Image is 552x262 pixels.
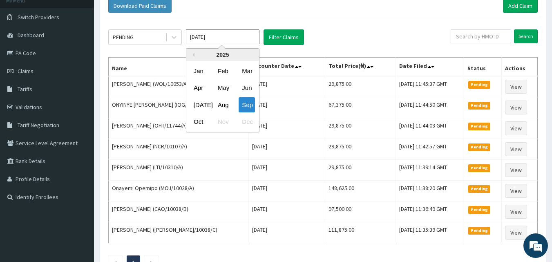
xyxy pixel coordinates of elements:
[186,63,259,130] div: month 2025-09
[18,67,34,75] span: Claims
[468,206,491,213] span: Pending
[505,184,527,198] a: View
[215,81,231,96] div: Choose May 2025
[215,97,231,112] div: Choose August 2025
[109,202,249,222] td: [PERSON_NAME] (CAO/10038/B)
[505,142,527,156] a: View
[505,80,527,94] a: View
[248,222,325,243] td: [DATE]
[18,85,32,93] span: Tariffs
[396,202,464,222] td: [DATE] 11:36:49 GMT
[505,121,527,135] a: View
[109,139,249,160] td: [PERSON_NAME] (NCR/10107/A)
[248,139,325,160] td: [DATE]
[264,29,304,45] button: Filter Claims
[505,205,527,219] a: View
[190,114,207,130] div: Choose October 2025
[451,29,511,43] input: Search by HMO ID
[396,160,464,181] td: [DATE] 11:39:14 GMT
[190,53,194,57] button: Previous Year
[248,202,325,222] td: [DATE]
[239,63,255,78] div: Choose March 2025
[468,185,491,193] span: Pending
[505,101,527,114] a: View
[325,97,396,118] td: 67,375.00
[468,164,491,172] span: Pending
[505,226,527,240] a: View
[396,181,464,202] td: [DATE] 11:38:20 GMT
[109,97,249,118] td: ONYINYE [PERSON_NAME] (IOG/10001/A)
[468,227,491,234] span: Pending
[109,222,249,243] td: [PERSON_NAME] ([PERSON_NAME]/10038/C)
[325,222,396,243] td: 111,875.00
[468,123,491,130] span: Pending
[4,175,156,204] textarea: Type your message and hit 'Enter'
[190,81,207,96] div: Choose April 2025
[396,118,464,139] td: [DATE] 11:44:03 GMT
[505,163,527,177] a: View
[248,181,325,202] td: [DATE]
[501,58,538,76] th: Actions
[109,160,249,181] td: [PERSON_NAME] (LTI/10310/A)
[109,181,249,202] td: Onayemi Opemipo (MOJ/10028/A)
[325,76,396,97] td: 29,875.00
[109,76,249,97] td: [PERSON_NAME] (WOL/10053/A)
[190,97,207,112] div: Choose July 2025
[468,81,491,88] span: Pending
[109,118,249,139] td: [PERSON_NAME] (OHT/11744/A)
[18,121,59,129] span: Tariff Negotiation
[215,63,231,78] div: Choose February 2025
[239,97,255,112] div: Choose September 2025
[514,29,538,43] input: Search
[186,29,259,44] input: Select Month and Year
[18,13,59,21] span: Switch Providers
[396,139,464,160] td: [DATE] 11:42:57 GMT
[396,97,464,118] td: [DATE] 11:44:50 GMT
[396,222,464,243] td: [DATE] 11:35:39 GMT
[186,49,259,61] div: 2025
[325,139,396,160] td: 29,875.00
[47,79,113,161] span: We're online!
[15,41,33,61] img: d_794563401_company_1708531726252_794563401
[396,58,464,76] th: Date Filed
[464,58,501,76] th: Status
[239,81,255,96] div: Choose June 2025
[468,143,491,151] span: Pending
[325,58,396,76] th: Total Price(₦)
[109,58,249,76] th: Name
[134,4,154,24] div: Minimize live chat window
[18,31,44,39] span: Dashboard
[325,160,396,181] td: 29,875.00
[325,118,396,139] td: 29,875.00
[113,33,134,41] div: PENDING
[468,102,491,109] span: Pending
[396,76,464,97] td: [DATE] 11:45:37 GMT
[248,160,325,181] td: [DATE]
[42,46,137,56] div: Chat with us now
[325,202,396,222] td: 97,500.00
[190,63,207,78] div: Choose January 2025
[325,181,396,202] td: 148,625.00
